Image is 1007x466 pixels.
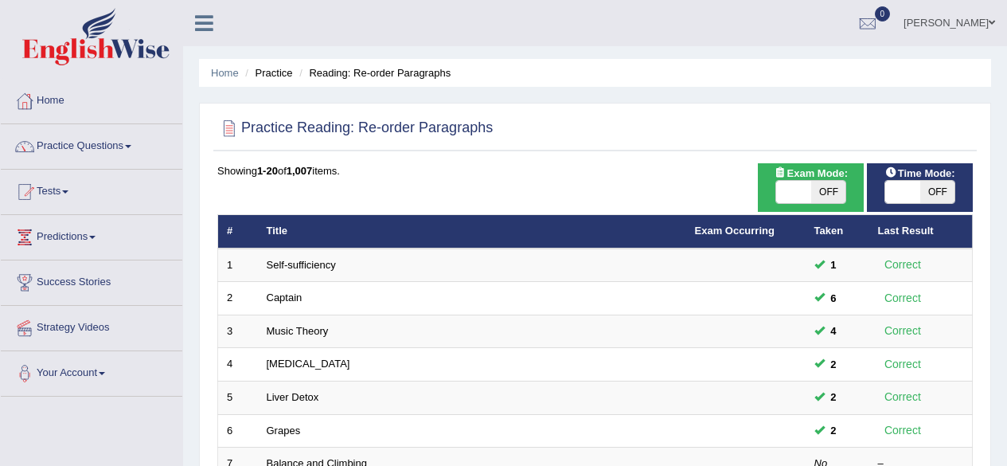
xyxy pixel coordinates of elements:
a: Tests [1,170,182,210]
span: 0 [875,6,891,22]
a: Liver Detox [267,391,319,403]
a: Self-sufficiency [267,259,336,271]
a: Home [1,79,182,119]
a: Exam Occurring [695,225,775,237]
span: Exam Mode: [768,165,854,182]
th: Last Result [869,215,973,249]
span: OFF [811,181,846,203]
td: 2 [218,282,258,315]
div: Correct [878,388,928,406]
a: Your Account [1,351,182,391]
span: You can still take this question [825,356,843,373]
span: You can still take this question [825,256,843,273]
td: 3 [218,315,258,348]
a: Practice Questions [1,124,182,164]
td: 5 [218,382,258,415]
b: 1-20 [257,165,278,177]
h2: Practice Reading: Re-order Paragraphs [217,116,493,140]
th: # [218,215,258,249]
li: Practice [241,65,292,80]
span: Time Mode: [879,165,962,182]
b: 1,007 [287,165,313,177]
a: [MEDICAL_DATA] [267,358,350,370]
a: Success Stories [1,260,182,300]
a: Predictions [1,215,182,255]
div: Show exams occurring in exams [758,163,864,212]
div: Correct [878,322,928,340]
a: Music Theory [267,325,329,337]
span: You can still take this question [825,422,843,439]
a: Grapes [267,425,301,437]
div: Correct [878,256,928,274]
div: Correct [878,355,928,374]
td: 6 [218,414,258,448]
li: Reading: Re-order Paragraphs [295,65,451,80]
a: Strategy Videos [1,306,182,346]
a: Home [211,67,239,79]
a: Captain [267,292,302,303]
div: Correct [878,421,928,440]
span: You can still take this question [825,290,843,307]
span: OFF [920,181,955,203]
div: Showing of items. [217,163,973,178]
td: 4 [218,348,258,382]
th: Title [258,215,686,249]
div: Correct [878,289,928,307]
th: Taken [806,215,869,249]
span: You can still take this question [825,389,843,405]
td: 1 [218,249,258,282]
span: You can still take this question [825,323,843,339]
